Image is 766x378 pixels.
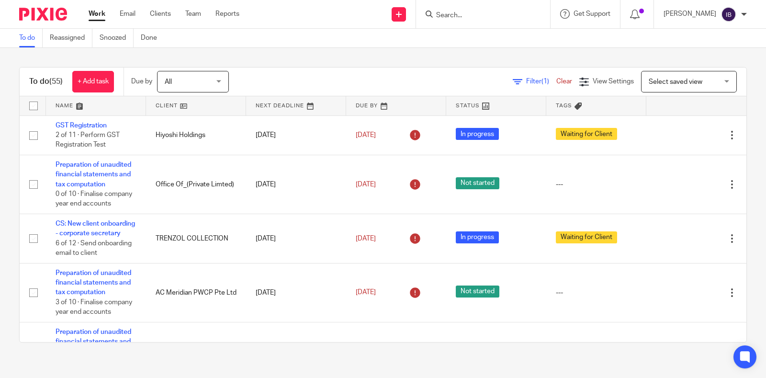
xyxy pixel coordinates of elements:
div: --- [556,180,637,189]
span: In progress [456,231,499,243]
td: [DATE] [246,115,346,155]
p: [PERSON_NAME] [664,9,716,19]
a: Clear [556,78,572,85]
span: View Settings [593,78,634,85]
a: Reports [215,9,239,19]
span: Tags [556,103,572,108]
span: Waiting for Client [556,128,617,140]
td: TRENZOL COLLECTION [146,214,246,263]
a: Preparation of unaudited financial statements and tax computation [56,270,131,296]
span: [DATE] [356,132,376,138]
a: Clients [150,9,171,19]
input: Search [435,11,521,20]
span: (55) [49,78,63,85]
span: In progress [456,128,499,140]
a: CS: New client onboarding - corporate secretary [56,220,135,237]
span: Select saved view [649,79,702,85]
a: GST Registration [56,122,107,129]
span: [DATE] [356,181,376,188]
span: [DATE] [356,235,376,242]
a: Reassigned [50,29,92,47]
a: Done [141,29,164,47]
img: Pixie [19,8,67,21]
div: --- [556,288,637,298]
span: 2 of 11 · Perform GST Registration Test [56,132,120,149]
td: [DATE] [246,214,346,263]
td: Hiyoshi Holdings [146,115,246,155]
a: Preparation of unaudited financial statements and tax computation [56,161,131,188]
span: 0 of 10 · Finalise company year end accounts [56,191,132,207]
a: Work [89,9,105,19]
h1: To do [29,77,63,87]
span: 6 of 12 · Send onboarding email to client [56,240,132,257]
a: Preparation of unaudited financial statements and tax computation FYE [DATE] [56,329,131,365]
td: Office Of_(Private Limted) [146,155,246,214]
a: Team [185,9,201,19]
span: 3 of 10 · Finalise company year end accounts [56,299,132,316]
a: + Add task [72,71,114,92]
span: Filter [526,78,556,85]
span: Not started [456,286,499,298]
img: svg%3E [721,7,736,22]
p: Due by [131,77,152,86]
td: [DATE] [246,155,346,214]
a: Snoozed [100,29,134,47]
a: To do [19,29,43,47]
span: Get Support [574,11,610,17]
span: Waiting for Client [556,231,617,243]
span: Not started [456,177,499,189]
a: Email [120,9,135,19]
span: (1) [541,78,549,85]
span: [DATE] [356,289,376,296]
td: AC Meridian PWCP Pte Ltd [146,263,246,322]
td: [DATE] [246,263,346,322]
span: All [165,79,172,85]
